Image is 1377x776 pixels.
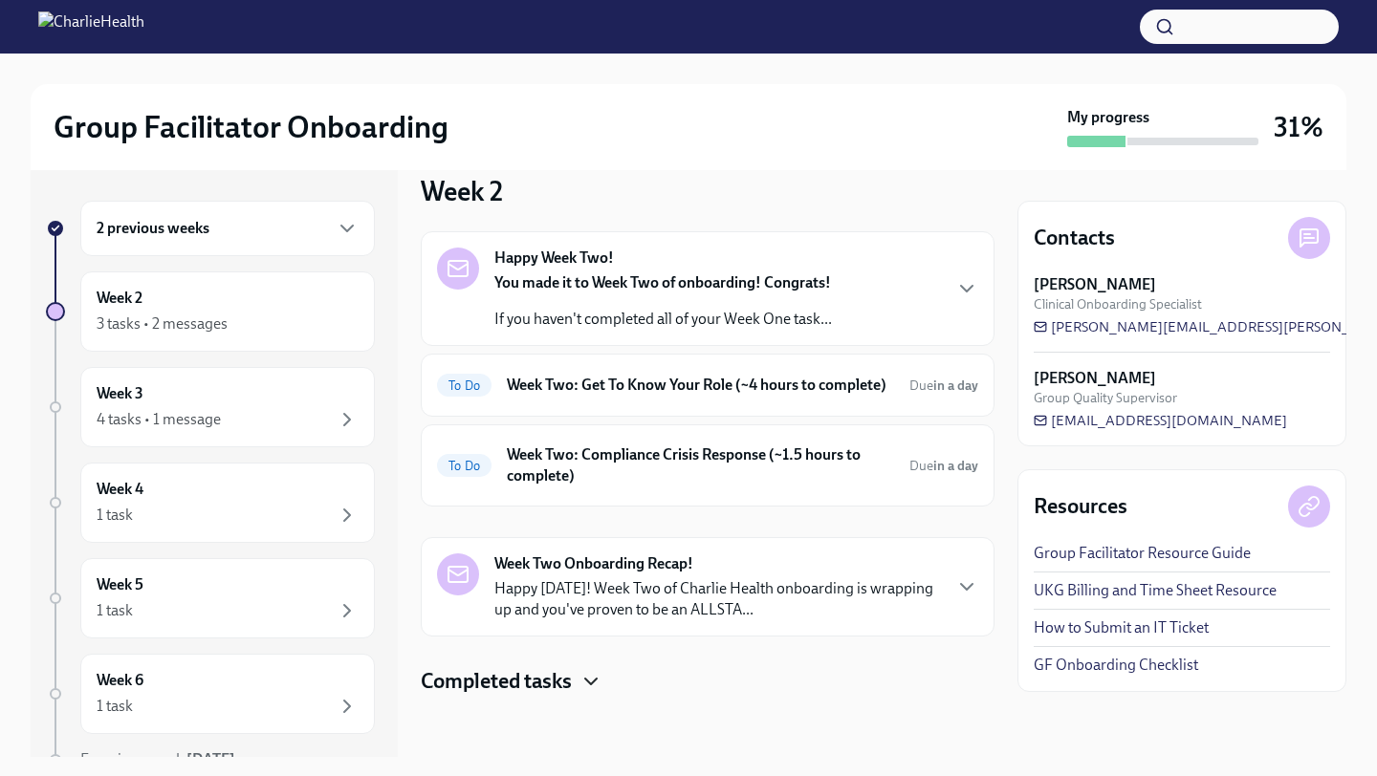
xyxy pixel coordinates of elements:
[97,696,133,717] div: 1 task
[46,558,375,638] a: Week 51 task
[54,108,448,146] h2: Group Facilitator Onboarding
[1034,368,1156,389] strong: [PERSON_NAME]
[97,479,143,500] h6: Week 4
[46,367,375,447] a: Week 34 tasks • 1 message
[421,174,503,208] h3: Week 2
[80,750,235,768] span: Experience ends
[909,377,978,395] span: September 1st, 2025 10:00
[494,248,614,269] strong: Happy Week Two!
[1034,492,1127,521] h4: Resources
[1034,655,1198,676] a: GF Onboarding Checklist
[97,288,142,309] h6: Week 2
[97,313,228,334] div: 3 tasks • 2 messages
[909,457,978,475] span: September 1st, 2025 10:00
[1034,274,1156,295] strong: [PERSON_NAME]
[80,201,375,256] div: 2 previous weeks
[421,667,572,696] h4: Completed tasks
[494,309,832,330] p: If you haven't completed all of your Week One task...
[507,444,894,486] h6: Week Two: Compliance Crisis Response (~1.5 hours to complete)
[933,377,978,394] strong: in a day
[437,378,492,393] span: To Do
[46,463,375,543] a: Week 41 task
[1067,107,1149,128] strong: My progress
[1034,411,1287,430] a: [EMAIL_ADDRESS][DOMAIN_NAME]
[437,370,978,400] a: To DoWeek Two: Get To Know Your Role (~4 hours to complete)Duein a day
[186,750,235,768] strong: [DATE]
[97,383,143,404] h6: Week 3
[437,459,492,473] span: To Do
[909,377,978,394] span: Due
[46,271,375,352] a: Week 23 tasks • 2 messages
[494,273,831,291] strong: You made it to Week Two of onboarding! Congrats!
[1034,617,1209,638] a: How to Submit an IT Ticket
[97,409,221,430] div: 4 tasks • 1 message
[909,458,978,474] span: Due
[1034,389,1177,407] span: Group Quality Supervisor
[494,553,693,574] strong: Week Two Onboarding Recap!
[97,600,133,621] div: 1 task
[1034,295,1202,313] span: Clinical Onboarding Specialist
[97,218,209,239] h6: 2 previous weeks
[97,670,143,691] h6: Week 6
[421,667,994,696] div: Completed tasks
[97,505,133,526] div: 1 task
[38,11,144,42] img: CharlieHealth
[507,375,894,396] h6: Week Two: Get To Know Your Role (~4 hours to complete)
[1034,224,1115,252] h4: Contacts
[1034,543,1251,564] a: Group Facilitator Resource Guide
[1034,580,1277,601] a: UKG Billing and Time Sheet Resource
[933,458,978,474] strong: in a day
[46,654,375,734] a: Week 61 task
[97,574,143,595] h6: Week 5
[494,578,940,620] p: Happy [DATE]! Week Two of Charlie Health onboarding is wrapping up and you've proven to be an ALL...
[1274,110,1323,144] h3: 31%
[437,441,978,490] a: To DoWeek Two: Compliance Crisis Response (~1.5 hours to complete)Duein a day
